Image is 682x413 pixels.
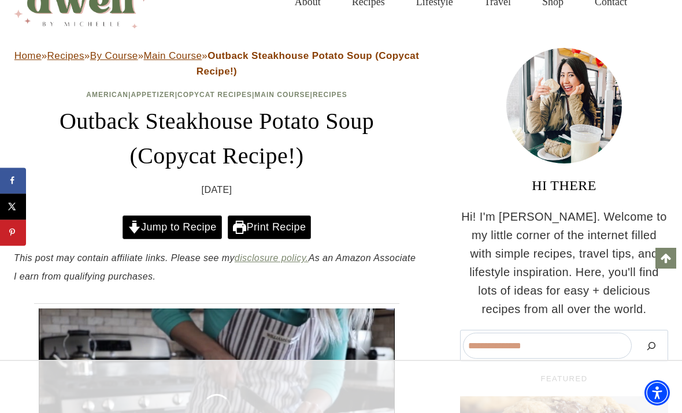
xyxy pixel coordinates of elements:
div: Accessibility Menu [644,380,670,405]
a: Main Course [144,50,202,61]
a: Home [14,50,42,61]
span: | | | | [86,91,347,99]
button: Search [637,333,665,359]
a: Recipes [47,50,84,61]
a: By Course [90,50,138,61]
a: Main Course [254,91,310,99]
a: Jump to Recipe [123,215,222,239]
h1: Outback Steakhouse Potato Soup (Copycat Recipe!) [14,104,420,173]
a: Print Recipe [228,215,311,239]
a: Copycat Recipes [177,91,252,99]
time: [DATE] [202,183,232,198]
a: American [86,91,128,99]
span: » » » » [14,50,419,77]
strong: Outback Steakhouse Potato Soup (Copycat Recipe!) [197,50,419,77]
a: Appetizer [131,91,175,99]
p: Hi! I'm [PERSON_NAME]. Welcome to my little corner of the internet filled with simple recipes, tr... [460,207,668,318]
a: Recipes [313,91,347,99]
em: This post may contain affiliate links. Please see my As an Amazon Associate I earn from qualifyin... [14,253,416,281]
a: Scroll to top [655,248,676,269]
h3: HI THERE [460,175,668,196]
a: disclosure policy. [235,253,309,263]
